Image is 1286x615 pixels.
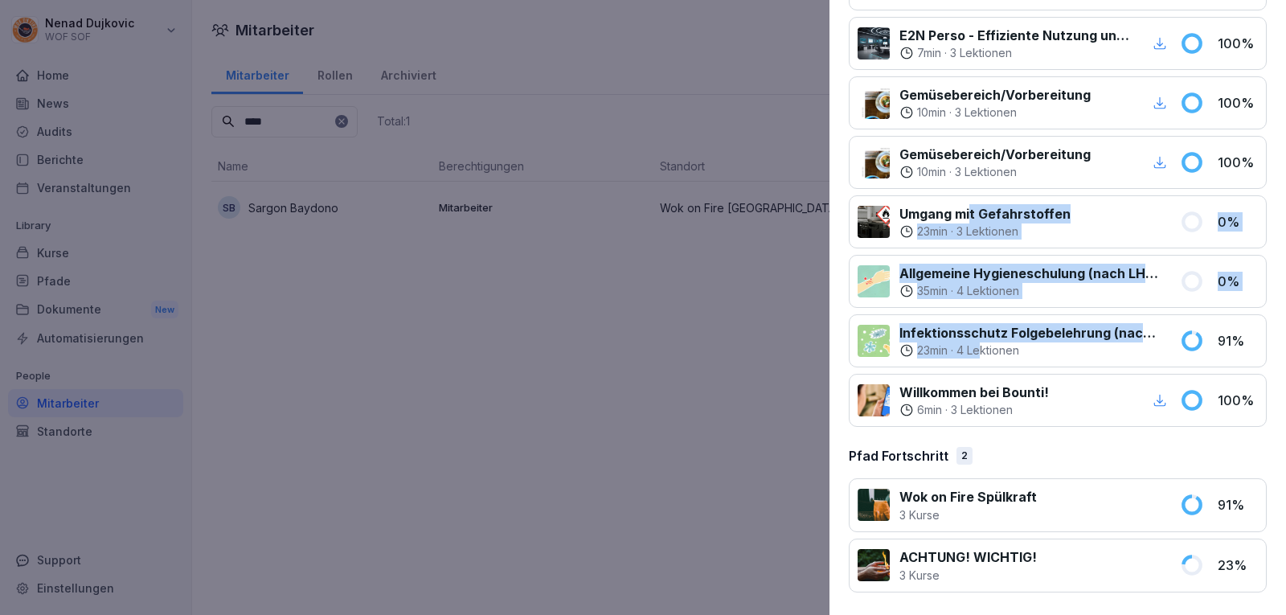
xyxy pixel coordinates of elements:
p: Allgemeine Hygieneschulung (nach LHMV §4) [899,264,1161,283]
p: 7 min [917,45,941,61]
div: 2 [956,447,973,465]
p: 3 Lektionen [951,402,1013,418]
p: Gemüsebereich/Vorbereitung [899,145,1091,164]
p: 3 Kurse [899,506,1037,523]
p: 3 Lektionen [956,223,1018,240]
div: · [899,45,1130,61]
p: Gemüsebereich/Vorbereitung [899,85,1091,105]
p: E2N Perso - Effiziente Nutzung und Vorteile [899,26,1130,45]
div: · [899,164,1091,180]
p: 4 Lektionen [956,342,1019,359]
div: · [899,283,1161,299]
p: 23 min [917,342,948,359]
p: 0 % [1218,272,1258,291]
p: 3 Lektionen [955,105,1017,121]
p: Willkommen bei Bounti! [899,383,1049,402]
p: 35 min [917,283,948,299]
p: Pfad Fortschritt [849,446,948,465]
p: 10 min [917,105,946,121]
div: · [899,105,1091,121]
p: 4 Lektionen [956,283,1019,299]
p: 100 % [1218,391,1258,410]
p: 3 Kurse [899,567,1037,584]
p: Infektionsschutz Folgebelehrung (nach §43 IfSG) [899,323,1161,342]
div: · [899,402,1049,418]
p: 100 % [1218,93,1258,113]
p: ACHTUNG! WICHTIG! [899,547,1037,567]
p: 91 % [1218,331,1258,351]
div: · [899,342,1161,359]
p: 3 Lektionen [950,45,1012,61]
p: Wok on Fire Spülkraft [899,487,1037,506]
p: 100 % [1218,34,1258,53]
p: 0 % [1218,212,1258,232]
p: 23 % [1218,556,1258,575]
p: 100 % [1218,153,1258,172]
div: · [899,223,1071,240]
p: 6 min [917,402,942,418]
p: 10 min [917,164,946,180]
p: 23 min [917,223,948,240]
p: 3 Lektionen [955,164,1017,180]
p: 91 % [1218,495,1258,515]
p: Umgang mit Gefahrstoffen [899,204,1071,223]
